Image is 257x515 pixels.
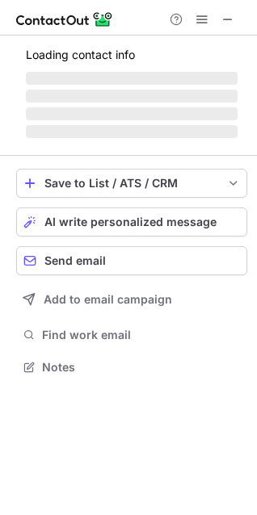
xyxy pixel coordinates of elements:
button: Notes [16,356,247,379]
span: ‌ [26,90,238,103]
button: AI write personalized message [16,207,247,237]
button: Add to email campaign [16,285,247,314]
button: Send email [16,246,247,275]
span: ‌ [26,107,238,120]
button: save-profile-one-click [16,169,247,198]
button: Find work email [16,324,247,346]
p: Loading contact info [26,48,238,61]
img: ContactOut v5.3.10 [16,10,113,29]
span: ‌ [26,125,238,138]
span: Send email [44,254,106,267]
span: AI write personalized message [44,216,217,228]
span: Notes [42,360,241,375]
span: ‌ [26,72,238,85]
div: Save to List / ATS / CRM [44,177,219,190]
span: Find work email [42,328,241,342]
span: Add to email campaign [44,293,172,306]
